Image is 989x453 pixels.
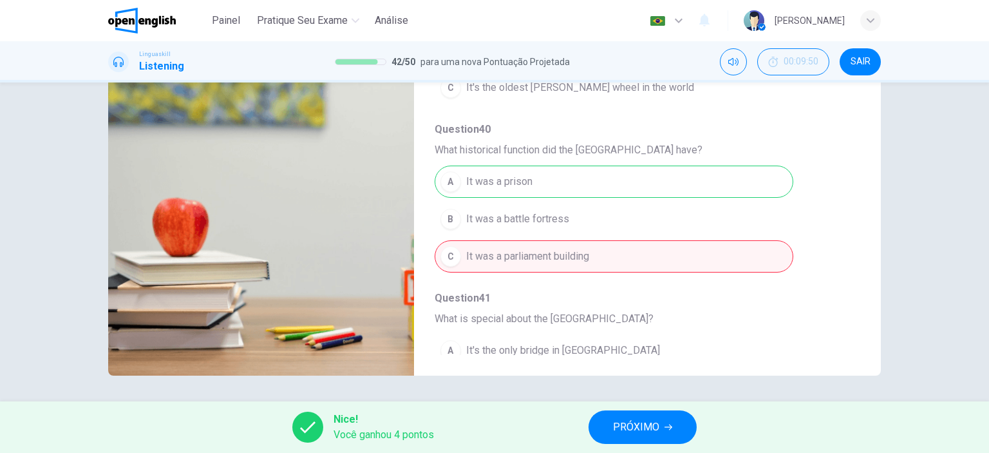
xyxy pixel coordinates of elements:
[334,412,434,427] span: Nice!
[139,50,171,59] span: Linguaskill
[257,13,348,28] span: Pratique seu exame
[613,418,659,436] span: PRÓXIMO
[139,59,184,74] h1: Listening
[775,13,845,28] div: [PERSON_NAME]
[435,291,840,306] span: Question 41
[757,48,829,75] button: 00:09:50
[435,311,840,327] span: What is special about the [GEOGRAPHIC_DATA]?
[375,13,408,28] span: Análise
[435,122,840,137] span: Question 40
[744,10,764,31] img: Profile picture
[851,57,871,67] span: SAIR
[435,142,840,158] span: What historical function did the [GEOGRAPHIC_DATA] have?
[840,48,881,75] button: SAIR
[205,9,247,32] button: Painel
[420,54,570,70] span: para uma nova Pontuação Projetada
[334,427,434,443] span: Você ganhou 4 pontos
[720,48,747,75] div: Silenciar
[589,410,697,444] button: PRÓXIMO
[650,16,666,26] img: pt
[391,54,415,70] span: 42 / 50
[108,75,414,376] img: Listen to Sarah, a tour guide, talking about famous landmarks in London.
[784,57,818,67] span: 00:09:50
[757,48,829,75] div: Esconder
[252,9,364,32] button: Pratique seu exame
[212,13,240,28] span: Painel
[108,8,205,34] a: OpenEnglish logo
[370,9,413,32] button: Análise
[108,8,176,34] img: OpenEnglish logo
